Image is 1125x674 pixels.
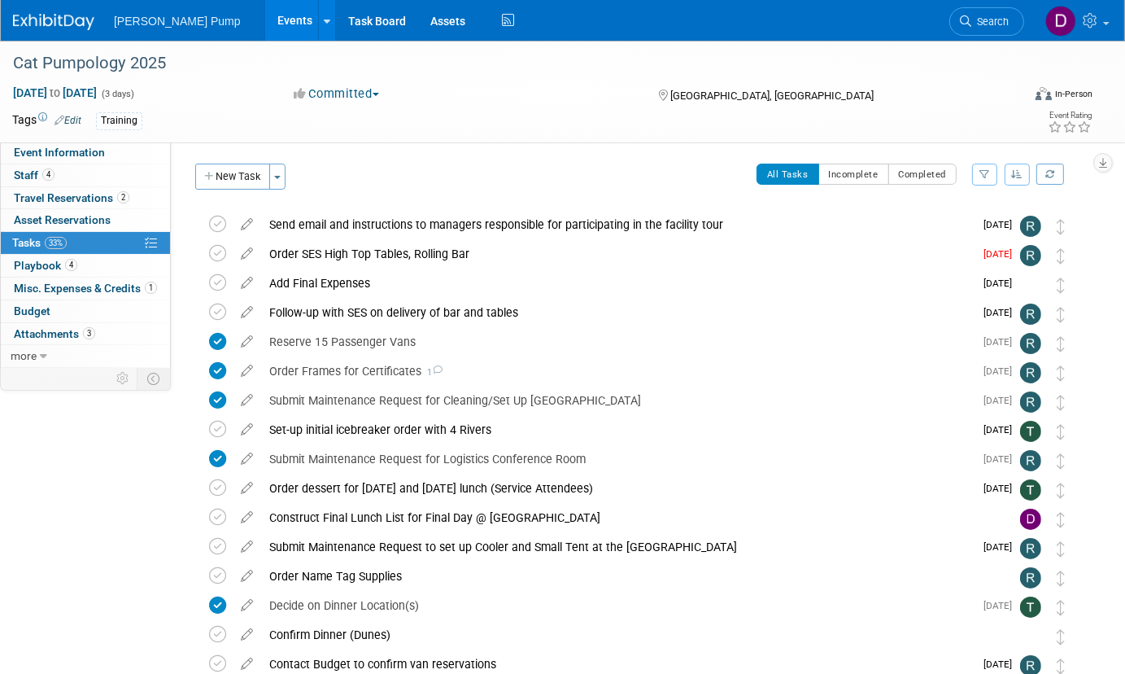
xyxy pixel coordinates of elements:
div: Confirm Dinner (Dunes) [261,621,988,649]
span: to [47,86,63,99]
span: 2 [117,191,129,204]
div: Send email and instructions to managers responsible for participating in the facility tour [261,211,974,239]
i: Move task [1057,541,1065,557]
a: Budget [1,300,170,322]
span: [DATE] [983,219,1020,230]
i: Move task [1057,248,1065,264]
span: Event Information [14,146,105,159]
img: Del Ritz [1045,6,1076,37]
a: edit [233,364,261,379]
span: [DATE] [DATE] [12,85,98,100]
span: [DATE] [983,659,1020,670]
div: Follow-up with SES on delivery of bar and tables [261,299,974,326]
img: Teri Beth Perkins [1020,479,1041,501]
a: Attachments3 [1,323,170,345]
a: more [1,345,170,367]
div: Order dessert for [DATE] and [DATE] lunch (Service Attendees) [261,475,974,502]
span: Budget [14,304,50,317]
img: Del Ritz [1020,509,1041,530]
div: Order Frames for Certificates [261,357,974,385]
i: Move task [1057,395,1065,410]
span: [DATE] [983,424,1020,435]
a: edit [233,657,261,672]
span: 3 [83,327,95,339]
a: edit [233,335,261,349]
td: Tags [12,112,81,130]
i: Move task [1057,307,1065,322]
i: Move task [1057,453,1065,469]
i: Move task [1057,424,1065,440]
div: Training [96,112,142,129]
img: Robert Lega [1020,362,1041,383]
a: edit [233,452,261,466]
a: Playbook4 [1,255,170,277]
span: more [11,349,37,362]
a: Misc. Expenses & Credits1 [1,278,170,300]
a: Asset Reservations [1,209,170,231]
a: edit [233,481,261,496]
button: Committed [289,85,386,103]
span: [DATE] [983,395,1020,406]
i: Move task [1057,600,1065,615]
img: Robert Lega [1020,392,1041,413]
div: Decide on Dinner Location(s) [261,592,974,619]
div: Cat Pumpology 2025 [7,49,1001,78]
div: Submit Maintenance Request for Cleaning/Set Up [GEOGRAPHIC_DATA] [261,387,974,414]
div: Event Format [933,85,1092,109]
img: Robert Lega [1020,538,1041,559]
a: edit [233,217,261,232]
span: Staff [14,168,55,182]
i: Move task [1057,365,1065,381]
span: Playbook [14,259,77,272]
a: edit [233,628,261,642]
img: Robert Lega [1020,450,1041,471]
img: Robert Lega [1020,216,1041,237]
img: Robert Lega [1020,333,1041,354]
span: [DATE] [983,600,1020,611]
i: Move task [1057,219,1065,234]
img: Robert Lega [1020,304,1041,325]
a: edit [233,510,261,525]
button: New Task [195,164,270,190]
a: Edit [55,115,81,126]
span: [DATE] [983,483,1020,494]
span: Asset Reservations [14,213,111,226]
span: [DATE] [983,453,1020,465]
i: Move task [1057,483,1065,498]
div: Order Name Tag Supplies [261,562,988,590]
img: Amanda Smith [1020,274,1041,295]
a: edit [233,393,261,408]
span: 4 [65,259,77,271]
span: Misc. Expenses & Credits [14,282,157,295]
span: [DATE] [983,278,1020,289]
button: Completed [888,164,957,185]
img: Format-Inperson.png [1036,87,1052,100]
span: [DATE] [983,336,1020,348]
span: [DATE] [983,248,1020,260]
td: Personalize Event Tab Strip [109,368,137,389]
span: Search [971,15,1009,28]
i: Move task [1057,278,1065,293]
button: Incomplete [818,164,889,185]
a: Staff4 [1,164,170,186]
img: ExhibitDay [13,14,94,30]
td: Toggle Event Tabs [137,368,171,389]
span: [DATE] [983,307,1020,318]
div: Submit Maintenance Request to set up Cooler and Small Tent at the [GEOGRAPHIC_DATA] [261,533,974,561]
a: edit [233,540,261,554]
div: Reserve 15 Passenger Vans [261,328,974,356]
img: Robert Lega [1020,245,1041,266]
span: [GEOGRAPHIC_DATA], [GEOGRAPHIC_DATA] [670,90,874,102]
div: In-Person [1054,88,1092,100]
a: edit [233,276,261,291]
a: Travel Reservations2 [1,187,170,209]
span: 4 [42,168,55,181]
a: edit [233,305,261,320]
img: Amanda Smith [1020,626,1041,647]
img: Teri Beth Perkins [1020,597,1041,618]
div: Order SES High Top Tables, Rolling Bar [261,240,974,268]
span: Attachments [14,327,95,340]
a: Refresh [1036,164,1064,185]
i: Move task [1057,512,1065,527]
a: edit [233,422,261,437]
